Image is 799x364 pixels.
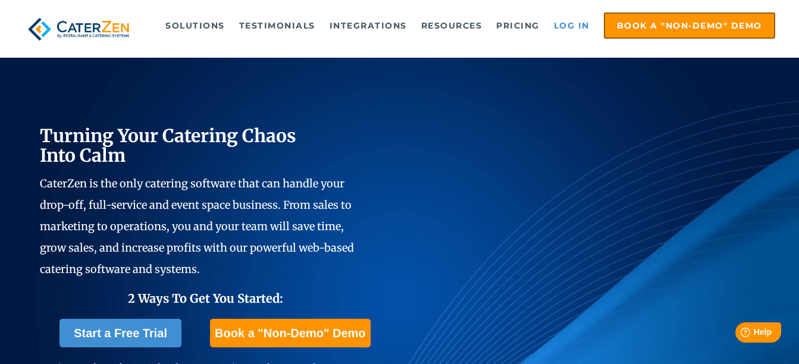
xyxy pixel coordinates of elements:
[40,177,354,276] span: CaterZen is the only catering software that can handle your drop-off, full-service and event spac...
[490,14,546,37] a: Pricing
[233,14,321,37] a: Testimonials
[693,318,786,351] iframe: Help widget launcher
[548,14,596,37] a: Log in
[210,319,370,347] a: Book a "Non-Demo" Demo
[40,124,296,167] span: Turning Your Catering Chaos Into Calm
[159,14,231,37] a: Solutions
[324,14,413,37] a: Integrations
[415,14,488,37] a: Resources
[59,319,181,347] a: Start a Free Trial
[128,291,283,306] span: 2 Ways To Get You Started:
[24,12,133,46] img: caterzen
[604,12,775,39] a: Book a "Non-Demo" Demo
[152,12,775,39] div: Navigation Menu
